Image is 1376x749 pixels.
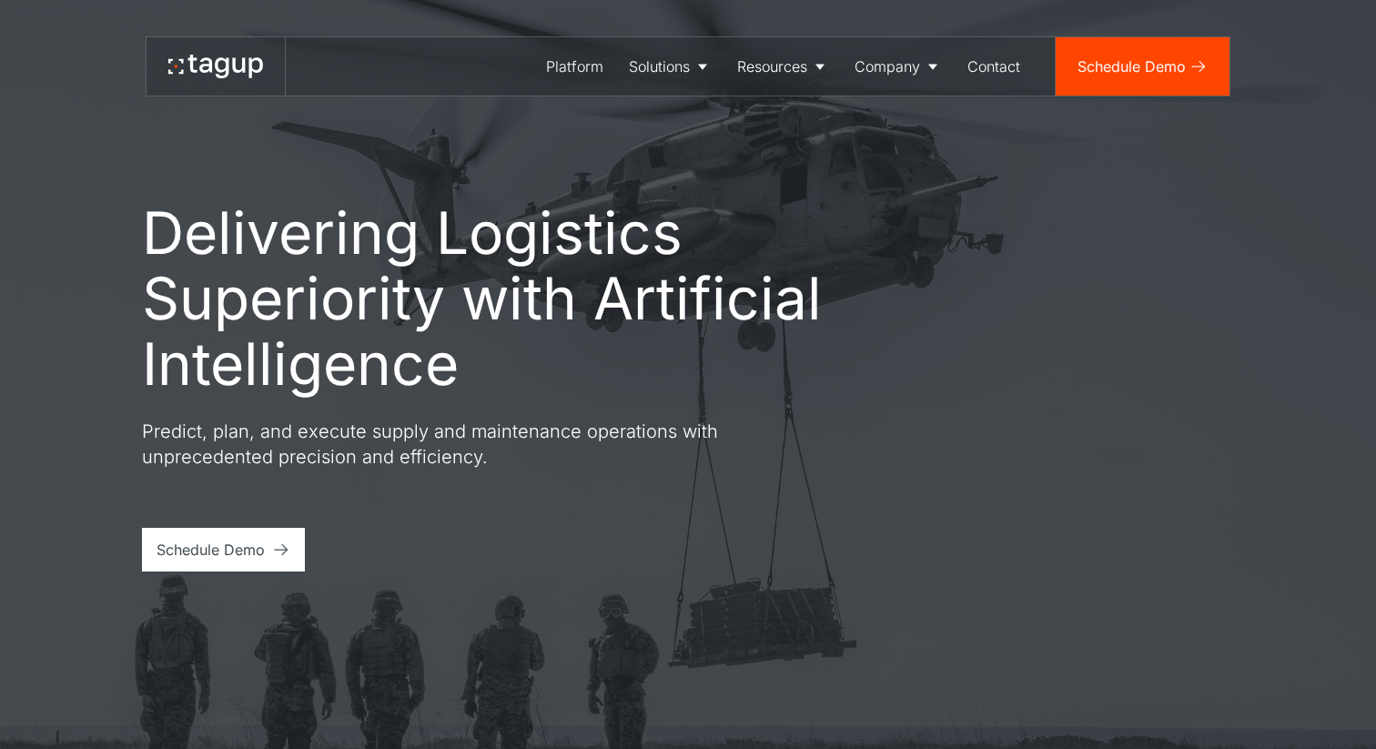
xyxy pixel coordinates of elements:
[629,56,690,77] div: Solutions
[142,200,906,397] h1: Delivering Logistics Superiority with Artificial Intelligence
[1056,37,1229,96] a: Schedule Demo
[855,56,920,77] div: Company
[955,37,1033,96] a: Contact
[842,37,955,96] a: Company
[157,539,265,561] div: Schedule Demo
[967,56,1020,77] div: Contact
[142,528,305,572] a: Schedule Demo
[616,37,724,96] a: Solutions
[142,419,797,470] p: Predict, plan, and execute supply and maintenance operations with unprecedented precision and eff...
[724,37,842,96] a: Resources
[737,56,807,77] div: Resources
[546,56,603,77] div: Platform
[533,37,616,96] a: Platform
[1078,56,1186,77] div: Schedule Demo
